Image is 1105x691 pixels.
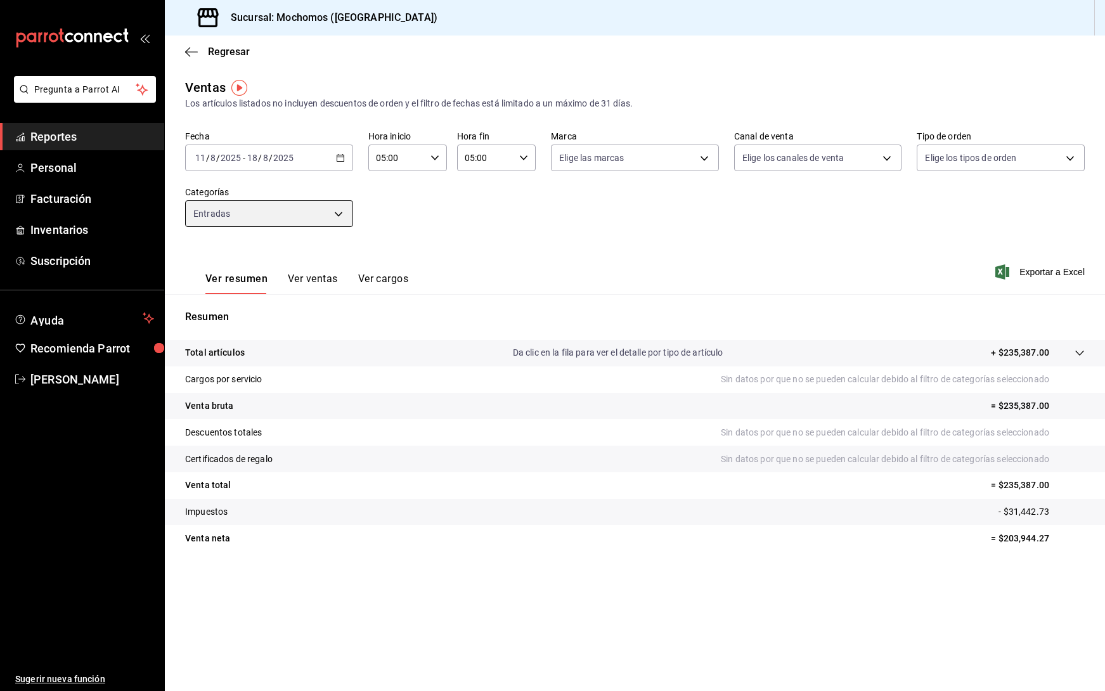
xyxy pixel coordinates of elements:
[139,33,150,43] button: open_drawer_menu
[14,76,156,103] button: Pregunta a Parrot AI
[925,152,1016,164] span: Elige los tipos de orden
[208,46,250,58] span: Regresar
[721,373,1085,386] p: Sin datos por que no se pueden calcular debido al filtro de categorías seleccionado
[30,311,138,326] span: Ayuda
[243,153,245,163] span: -
[269,153,273,163] span: /
[231,80,247,96] img: Tooltip marker
[457,132,536,141] label: Hora fin
[30,371,154,388] span: [PERSON_NAME]
[185,399,233,413] p: Venta bruta
[273,153,294,163] input: ----
[185,426,262,439] p: Descuentos totales
[991,479,1085,492] p: = $235,387.00
[9,92,156,105] a: Pregunta a Parrot AI
[30,252,154,269] span: Suscripción
[998,264,1085,280] button: Exportar a Excel
[247,153,258,163] input: --
[30,340,154,357] span: Recomienda Parrot
[358,273,409,294] button: Ver cargos
[205,273,408,294] div: navigation tabs
[30,190,154,207] span: Facturación
[185,453,273,466] p: Certificados de regalo
[368,132,447,141] label: Hora inicio
[210,153,216,163] input: --
[551,132,719,141] label: Marca
[742,152,844,164] span: Elige los canales de venta
[205,273,268,294] button: Ver resumen
[30,128,154,145] span: Reportes
[998,505,1085,519] p: - $31,442.73
[195,153,206,163] input: --
[185,132,353,141] label: Fecha
[185,373,262,386] p: Cargos por servicio
[216,153,220,163] span: /
[221,10,437,25] h3: Sucursal: Mochomos ([GEOGRAPHIC_DATA])
[185,346,245,359] p: Total artículos
[30,159,154,176] span: Personal
[185,505,228,519] p: Impuestos
[513,346,723,359] p: Da clic en la fila para ver el detalle por tipo de artículo
[721,453,1085,466] p: Sin datos por que no se pueden calcular debido al filtro de categorías seleccionado
[262,153,269,163] input: --
[917,132,1085,141] label: Tipo de orden
[559,152,624,164] span: Elige las marcas
[288,273,338,294] button: Ver ventas
[206,153,210,163] span: /
[721,426,1085,439] p: Sin datos por que no se pueden calcular debido al filtro de categorías seleccionado
[30,221,154,238] span: Inventarios
[193,207,230,220] span: Entradas
[991,399,1085,413] p: = $235,387.00
[185,46,250,58] button: Regresar
[185,188,353,197] label: Categorías
[185,532,230,545] p: Venta neta
[185,97,1085,110] div: Los artículos listados no incluyen descuentos de orden y el filtro de fechas está limitado a un m...
[185,309,1085,325] p: Resumen
[185,479,231,492] p: Venta total
[991,346,1049,359] p: + $235,387.00
[734,132,902,141] label: Canal de venta
[220,153,242,163] input: ----
[15,673,154,686] span: Sugerir nueva función
[991,532,1085,545] p: = $203,944.27
[258,153,262,163] span: /
[34,83,136,96] span: Pregunta a Parrot AI
[185,78,226,97] div: Ventas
